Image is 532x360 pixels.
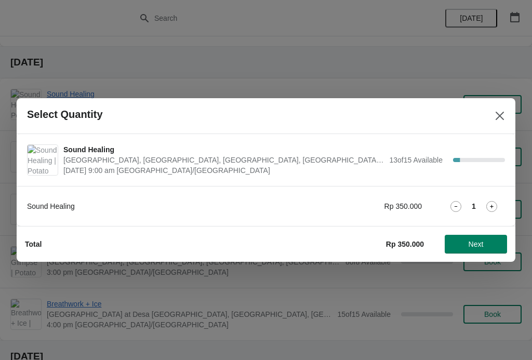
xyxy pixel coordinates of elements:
span: [GEOGRAPHIC_DATA], [GEOGRAPHIC_DATA], [GEOGRAPHIC_DATA], [GEOGRAPHIC_DATA], [GEOGRAPHIC_DATA] [63,155,384,165]
strong: Rp 350.000 [386,240,424,248]
span: Sound Healing [63,144,384,155]
div: Rp 350.000 [328,201,422,211]
strong: 1 [472,201,476,211]
div: Sound Healing [27,201,308,211]
strong: Total [25,240,42,248]
span: [DATE] 9:00 am [GEOGRAPHIC_DATA]/[GEOGRAPHIC_DATA] [63,165,384,176]
span: 13 of 15 Available [389,156,443,164]
button: Next [445,235,507,254]
button: Close [490,106,509,125]
span: Next [469,240,484,248]
h2: Select Quantity [27,109,103,121]
img: Sound Healing | Potato Head Suites & Studios, Jalan Petitenget, Seminyak, Badung Regency, Bali, I... [28,145,58,175]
